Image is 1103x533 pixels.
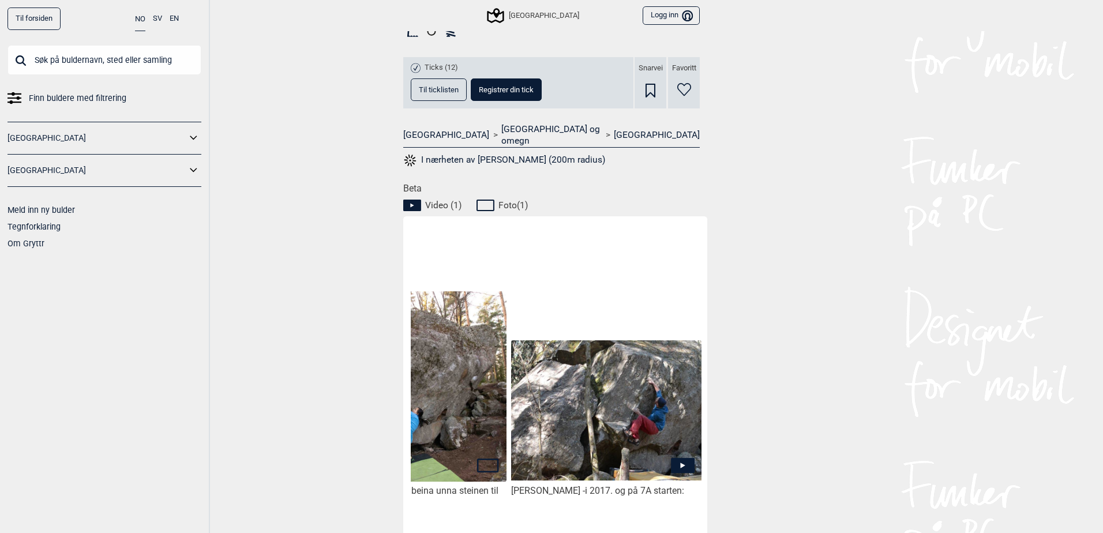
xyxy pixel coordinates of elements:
a: [GEOGRAPHIC_DATA] [614,129,700,141]
a: Til forsiden [7,7,61,30]
button: Til ticklisten [411,78,467,101]
div: Snarvei [635,57,666,108]
span: Finn buldere med filtrering [29,90,126,107]
div: [GEOGRAPHIC_DATA] [489,9,579,22]
a: [GEOGRAPHIC_DATA] og omegn [501,123,602,147]
span: Til ticklisten [419,86,459,93]
button: NO [135,7,145,31]
input: Søk på buldernavn, sted eller samling [7,45,201,75]
button: Logg inn [643,6,700,25]
a: [GEOGRAPHIC_DATA] [7,162,186,179]
span: i 2017. og på 7A starten: [585,485,684,496]
div: [PERSON_NAME] - [316,485,507,509]
button: I nærheten av [PERSON_NAME] (200m radius) [403,153,605,168]
img: William dalton [316,291,507,482]
a: Finn buldere med filtrering [7,90,201,107]
span: Foto ( 1 ) [498,200,528,211]
button: SV [153,7,162,30]
a: Om Gryttr [7,239,44,248]
div: [PERSON_NAME] - [511,485,701,497]
span: Video ( 1 ) [425,200,462,211]
button: EN [170,7,179,30]
span: Favoritt [672,63,696,73]
a: Meld inn ny bulder [7,205,75,215]
span: Registrer din tick [479,86,534,93]
a: [GEOGRAPHIC_DATA] [7,130,186,147]
nav: > > [403,123,700,147]
button: Registrer din tick [471,78,542,101]
img: Jacob pa William Dalton [511,340,701,481]
a: [GEOGRAPHIC_DATA] [403,129,489,141]
a: Tegnforklaring [7,222,61,231]
span: Ticks (12) [425,63,458,73]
